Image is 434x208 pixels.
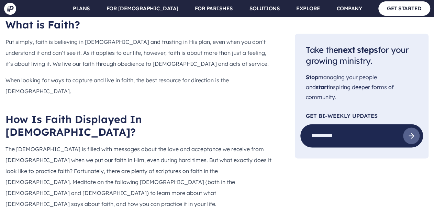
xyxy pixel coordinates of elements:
span: next steps [338,45,378,55]
span: Take the for your growing ministry. [306,45,409,66]
p: managing your people and inspiring deeper forms of community. [306,73,418,102]
h2: How Is Faith Displayed In [DEMOGRAPHIC_DATA]? [5,113,273,138]
p: Put simply, faith is believing in [DEMOGRAPHIC_DATA] and trusting in His plan, even when you don’... [5,36,273,69]
p: When looking for ways to capture and live in faith, the best resource for direction is the [DEMOG... [5,75,273,97]
h2: What is Faith? [5,19,273,31]
a: GET STARTED [378,1,430,15]
p: Get Bi-Weekly Updates [306,113,418,119]
span: start [316,84,329,90]
span: Stop [306,74,318,81]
